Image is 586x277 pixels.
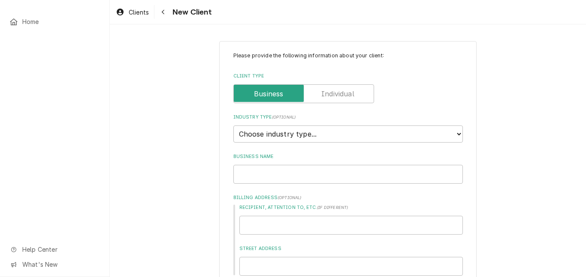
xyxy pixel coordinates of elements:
div: Street Address [239,245,463,276]
label: Client Type [233,73,463,80]
a: Clients [112,5,152,19]
a: Home [5,15,104,29]
div: Recipient, Attention To, etc. [239,204,463,235]
label: Street Address [239,245,463,252]
button: Navigate back [156,5,170,19]
span: New Client [170,6,211,18]
a: Go to Help Center [5,242,104,256]
label: Billing Address [233,194,463,201]
div: Industry Type [233,114,463,143]
p: Please provide the following information about your client: [233,52,463,60]
span: What's New [22,260,99,269]
span: Home [22,17,100,26]
div: Client Type [233,73,463,103]
span: Clients [129,8,149,17]
span: Help Center [22,245,99,254]
a: Go to What's New [5,257,104,271]
label: Industry Type [233,114,463,121]
label: Recipient, Attention To, etc. [239,204,463,211]
span: ( optional ) [278,195,302,200]
label: Business Name [233,153,463,160]
div: Billing Address [233,194,463,276]
span: ( if different ) [317,205,348,210]
span: ( optional ) [272,115,296,119]
div: Business Name [233,153,463,184]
